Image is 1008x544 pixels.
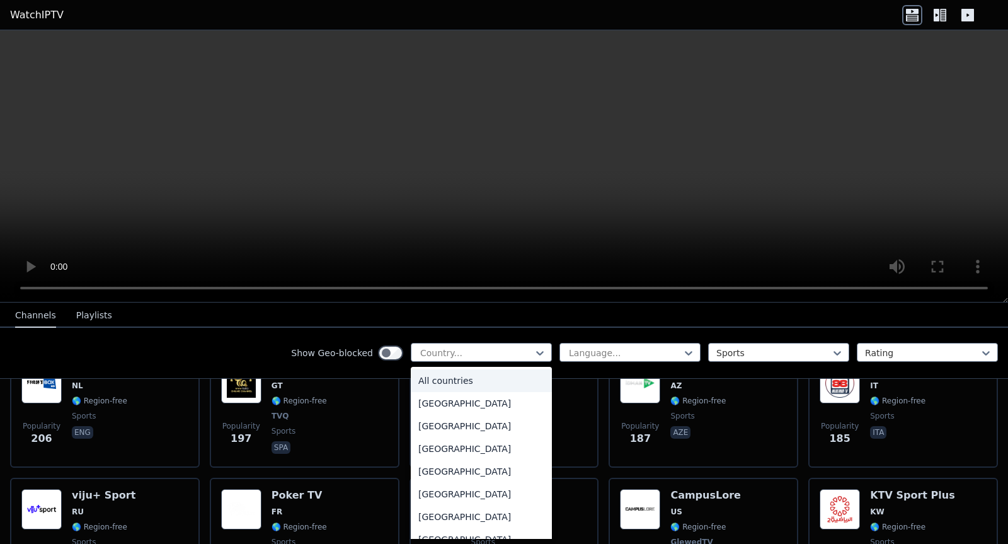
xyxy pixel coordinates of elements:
img: FightBox [21,363,62,403]
span: sports [272,426,295,436]
span: 🌎 Region-free [670,522,726,532]
span: sports [670,411,694,421]
span: KW [870,507,885,517]
p: spa [272,441,290,454]
div: All countries [411,369,552,392]
span: 197 [231,431,251,446]
div: [GEOGRAPHIC_DATA] [411,460,552,483]
span: AZ [670,381,682,391]
img: viju+ Sport [21,489,62,530]
div: [GEOGRAPHIC_DATA] [411,392,552,415]
h6: Poker TV [272,489,327,502]
span: IT [870,381,878,391]
button: Channels [15,304,56,328]
div: [GEOGRAPHIC_DATA] [411,415,552,437]
img: Idman TV [620,363,660,403]
button: Playlists [76,304,112,328]
span: Popularity [621,421,659,431]
span: Popularity [222,421,260,431]
span: sports [870,411,894,421]
div: [GEOGRAPHIC_DATA] [411,506,552,528]
a: WatchIPTV [10,8,64,23]
img: TVQ Sports [221,363,261,403]
span: 206 [31,431,52,446]
span: 🌎 Region-free [72,522,127,532]
span: 🌎 Region-free [272,522,327,532]
span: 185 [829,431,850,446]
img: MadeinBO TV [820,363,860,403]
span: FR [272,507,282,517]
span: 187 [630,431,651,446]
label: Show Geo-blocked [291,347,373,359]
h6: CampusLore [670,489,741,502]
span: Popularity [23,421,60,431]
span: Popularity [821,421,859,431]
span: 🌎 Region-free [870,396,925,406]
span: NL [72,381,83,391]
h6: KTV Sport Plus [870,489,954,502]
p: ita [870,426,886,439]
div: [GEOGRAPHIC_DATA] [411,437,552,460]
h6: viju+ Sport [72,489,135,502]
span: US [670,507,682,517]
p: eng [72,426,93,439]
span: 🌎 Region-free [72,396,127,406]
p: aze [670,426,690,439]
span: 🌎 Region-free [670,396,726,406]
img: Poker TV [221,489,261,530]
span: GT [272,381,283,391]
img: CampusLore [620,489,660,530]
img: KTV Sport Plus [820,489,860,530]
span: RU [72,507,84,517]
span: 🌎 Region-free [870,522,925,532]
span: 🌎 Region-free [272,396,327,406]
span: sports [72,411,96,421]
span: TVQ [272,411,289,421]
div: [GEOGRAPHIC_DATA] [411,483,552,506]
